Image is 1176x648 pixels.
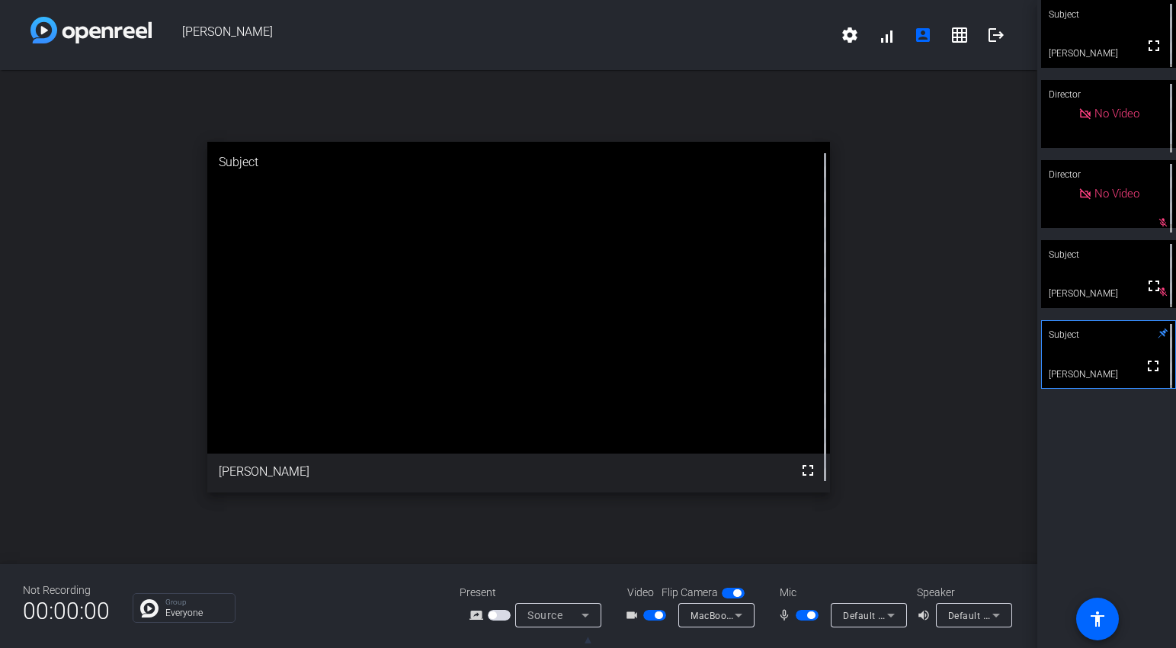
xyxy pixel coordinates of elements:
[799,461,817,480] mat-icon: fullscreen
[917,606,935,624] mat-icon: volume_up
[868,17,905,53] button: signal_cellular_alt
[140,599,159,618] img: Chat Icon
[987,26,1005,44] mat-icon: logout
[582,633,594,646] span: ▲
[1094,187,1139,200] span: No Video
[914,26,932,44] mat-icon: account_box
[30,17,152,43] img: white-gradient.svg
[1094,107,1139,120] span: No Video
[777,606,796,624] mat-icon: mic_none
[841,26,859,44] mat-icon: settings
[1041,320,1176,349] div: Subject
[1041,160,1176,189] div: Director
[843,609,1016,621] span: Default - External Microphone (Built-in)
[627,585,654,601] span: Video
[764,585,917,601] div: Mic
[917,585,1008,601] div: Speaker
[1144,357,1162,375] mat-icon: fullscreen
[165,608,227,618] p: Everyone
[950,26,969,44] mat-icon: grid_on
[691,609,845,621] span: MacBook Pro Camera (0000:0001)
[1145,277,1163,295] mat-icon: fullscreen
[152,17,832,53] span: [PERSON_NAME]
[662,585,718,601] span: Flip Camera
[527,609,562,621] span: Source
[948,609,1125,621] span: Default - External Headphones (Built-in)
[625,606,643,624] mat-icon: videocam_outline
[207,142,830,183] div: Subject
[1145,37,1163,55] mat-icon: fullscreen
[23,592,110,630] span: 00:00:00
[1041,80,1176,109] div: Director
[23,582,110,598] div: Not Recording
[1041,240,1176,269] div: Subject
[469,606,488,624] mat-icon: screen_share_outline
[1088,610,1107,628] mat-icon: accessibility
[165,598,227,606] p: Group
[460,585,612,601] div: Present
